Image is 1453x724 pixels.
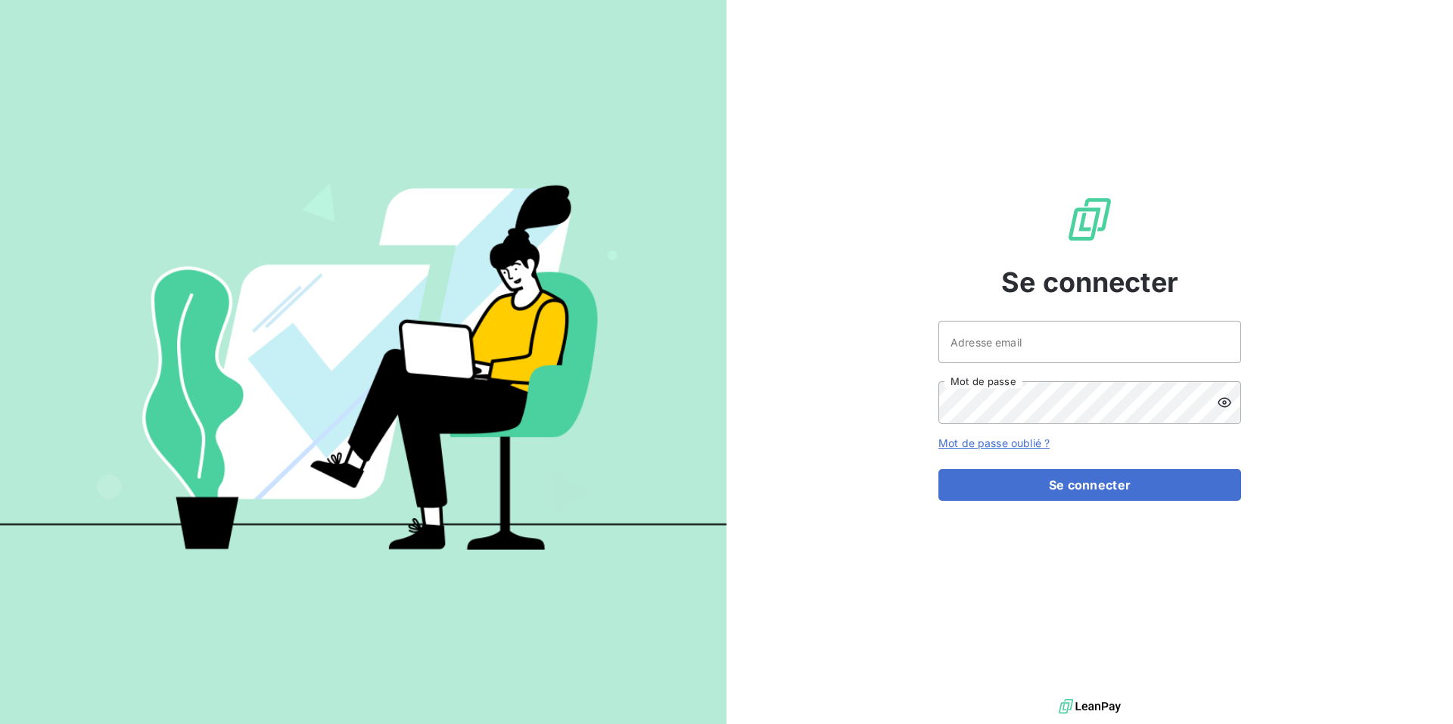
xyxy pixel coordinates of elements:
[938,469,1241,501] button: Se connecter
[1059,695,1121,718] img: logo
[1066,195,1114,244] img: Logo LeanPay
[938,321,1241,363] input: placeholder
[1001,262,1178,303] span: Se connecter
[938,437,1050,449] a: Mot de passe oublié ?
